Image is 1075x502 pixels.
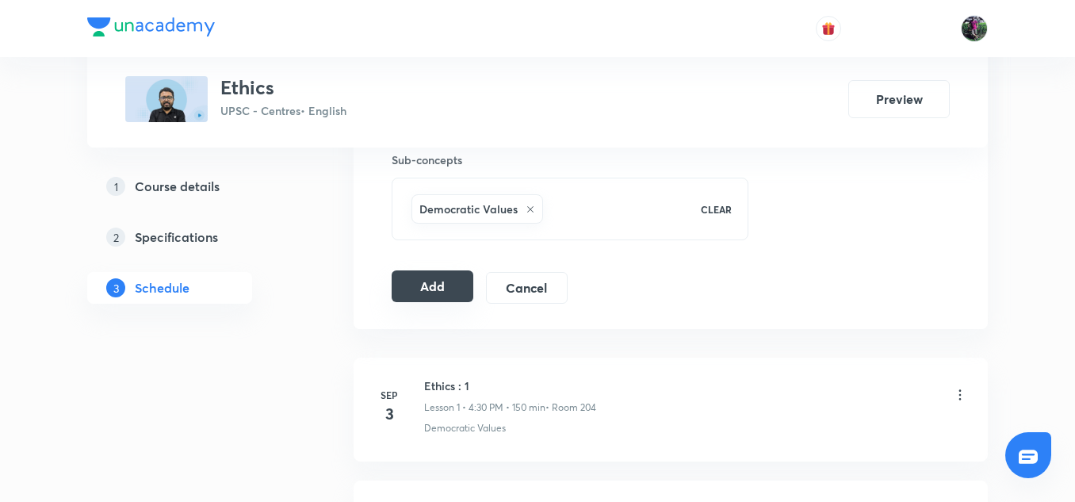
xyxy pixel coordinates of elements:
h6: Sub-concepts [392,151,748,168]
h6: Democratic Values [419,201,518,217]
a: Company Logo [87,17,215,40]
p: 1 [106,177,125,196]
img: Ravishekhar Kumar [961,15,988,42]
h4: 3 [373,402,405,426]
img: 8a07043b6d8d4ae2abbc8afd123ccdf0.jpg [125,76,208,122]
h5: Course details [135,177,220,196]
a: 1Course details [87,171,303,202]
img: Company Logo [87,17,215,36]
a: 2Specifications [87,221,303,253]
h6: Sep [373,388,405,402]
button: avatar [816,16,841,41]
h5: Specifications [135,228,218,247]
p: UPSC - Centres • English [220,102,346,119]
p: Democratic Values [424,421,506,435]
h3: Ethics [220,76,346,99]
button: Cancel [486,272,568,304]
h6: Ethics : 1 [424,377,596,394]
p: 3 [106,278,125,297]
h5: Schedule [135,278,189,297]
p: • Room 204 [545,400,596,415]
p: Lesson 1 • 4:30 PM • 150 min [424,400,545,415]
button: Add [392,270,473,302]
p: CLEAR [701,202,732,217]
button: Preview [848,80,950,118]
img: avatar [821,21,836,36]
p: 2 [106,228,125,247]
